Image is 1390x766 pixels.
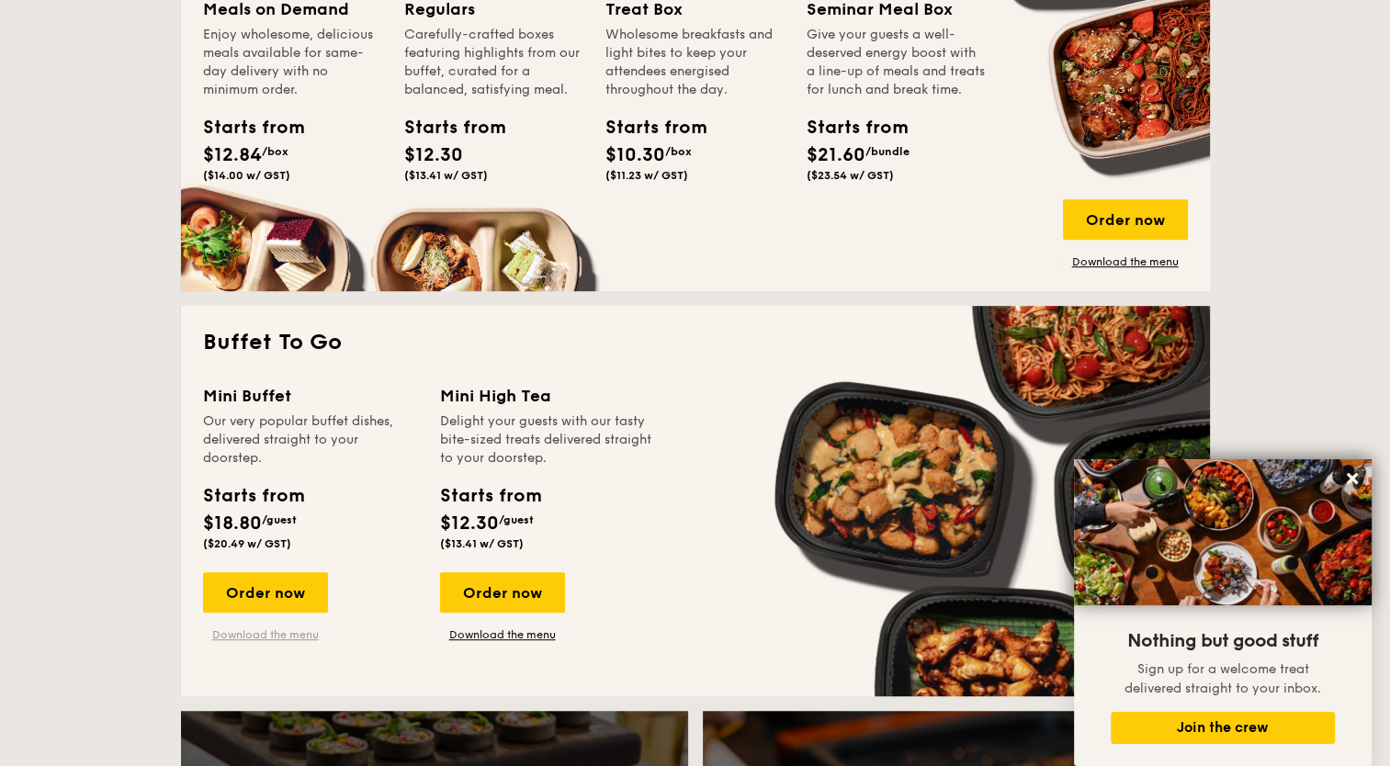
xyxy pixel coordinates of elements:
[203,572,328,613] div: Order now
[404,114,487,141] div: Starts from
[1127,630,1318,652] span: Nothing but good stuff
[203,26,382,99] div: Enjoy wholesome, delicious meals available for same-day delivery with no minimum order.
[605,114,688,141] div: Starts from
[605,144,665,166] span: $10.30
[605,169,688,182] span: ($11.23 w/ GST)
[1074,459,1372,605] img: DSC07876-Edit02-Large.jpeg
[1338,464,1367,493] button: Close
[203,513,262,535] span: $18.80
[262,145,288,158] span: /box
[203,482,303,510] div: Starts from
[404,169,488,182] span: ($13.41 w/ GST)
[203,328,1188,357] h2: Buffet To Go
[440,383,655,409] div: Mini High Tea
[440,482,540,510] div: Starts from
[203,627,328,642] a: Download the menu
[499,513,534,526] span: /guest
[203,383,418,409] div: Mini Buffet
[605,26,785,99] div: Wholesome breakfasts and light bites to keep your attendees energised throughout the day.
[203,144,262,166] span: $12.84
[203,537,291,550] span: ($20.49 w/ GST)
[440,537,524,550] span: ($13.41 w/ GST)
[440,412,655,467] div: Delight your guests with our tasty bite-sized treats delivered straight to your doorstep.
[440,572,565,613] div: Order now
[440,513,499,535] span: $12.30
[807,144,865,166] span: $21.60
[1124,661,1321,696] span: Sign up for a welcome treat delivered straight to your inbox.
[807,169,894,182] span: ($23.54 w/ GST)
[1111,712,1335,744] button: Join the crew
[440,627,565,642] a: Download the menu
[203,169,290,182] span: ($14.00 w/ GST)
[1063,254,1188,269] a: Download the menu
[262,513,297,526] span: /guest
[404,26,583,99] div: Carefully-crafted boxes featuring highlights from our buffet, curated for a balanced, satisfying ...
[865,145,910,158] span: /bundle
[404,144,463,166] span: $12.30
[203,114,286,141] div: Starts from
[665,145,692,158] span: /box
[807,26,986,99] div: Give your guests a well-deserved energy boost with a line-up of meals and treats for lunch and br...
[203,412,418,467] div: Our very popular buffet dishes, delivered straight to your doorstep.
[1063,199,1188,240] div: Order now
[807,114,889,141] div: Starts from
